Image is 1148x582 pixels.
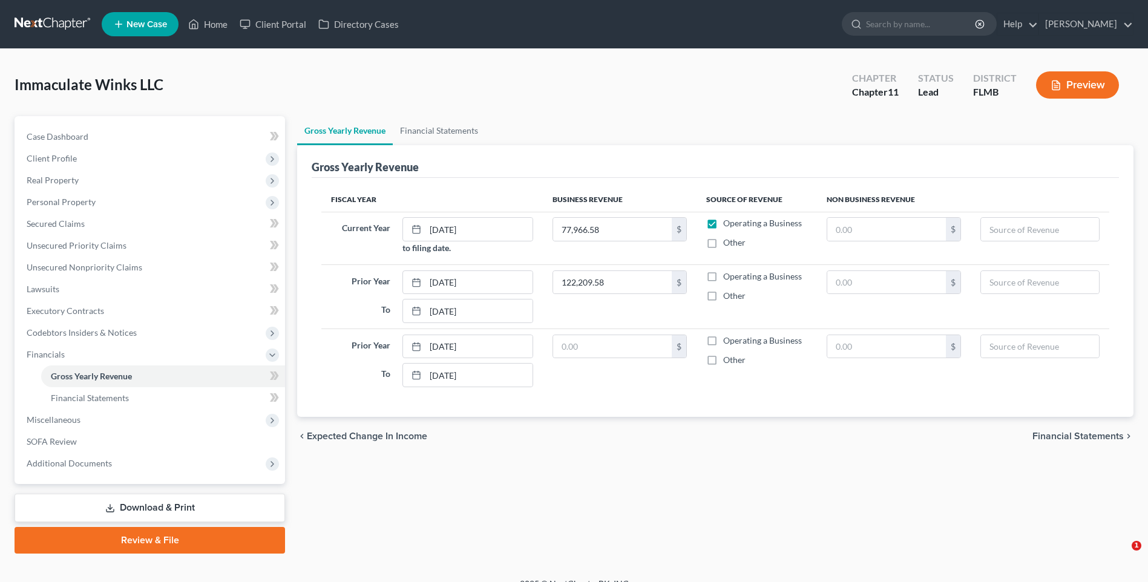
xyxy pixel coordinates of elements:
[723,335,802,345] span: Operating a Business
[51,393,129,403] span: Financial Statements
[325,217,396,254] label: Current Year
[723,237,746,247] span: Other
[888,86,899,97] span: 11
[946,335,960,358] div: $
[307,431,427,441] span: Expected Change in Income
[1032,431,1133,441] button: Financial Statements chevron_right
[17,126,285,148] a: Case Dashboard
[425,218,533,241] input: MM/DD/YYYY
[553,335,672,358] input: 0.00
[27,306,104,316] span: Executory Contracts
[182,13,234,35] a: Home
[41,387,285,409] a: Financial Statements
[312,13,405,35] a: Directory Cases
[15,76,163,93] span: Immaculate Winks LLC
[672,335,686,358] div: $
[973,71,1017,85] div: District
[1039,13,1133,35] a: [PERSON_NAME]
[1036,71,1119,99] button: Preview
[393,116,485,145] a: Financial Statements
[27,349,65,359] span: Financials
[27,131,88,142] span: Case Dashboard
[321,188,542,212] th: Fiscal Year
[1032,431,1124,441] span: Financial Statements
[17,257,285,278] a: Unsecured Nonpriority Claims
[17,300,285,322] a: Executory Contracts
[15,494,285,522] a: Download & Print
[866,13,977,35] input: Search by name...
[27,284,59,294] span: Lawsuits
[425,364,533,387] input: MM/DD/YYYY
[325,299,396,323] label: To
[51,371,132,381] span: Gross Yearly Revenue
[297,431,307,441] i: chevron_left
[17,213,285,235] a: Secured Claims
[723,271,802,281] span: Operating a Business
[697,188,817,212] th: Source of Revenue
[852,85,899,99] div: Chapter
[325,270,396,295] label: Prior Year
[27,240,126,250] span: Unsecured Priority Claims
[17,278,285,300] a: Lawsuits
[27,327,137,338] span: Codebtors Insiders & Notices
[297,431,427,441] button: chevron_left Expected Change in Income
[27,218,85,229] span: Secured Claims
[723,290,746,301] span: Other
[852,71,899,85] div: Chapter
[1107,541,1136,570] iframe: Intercom live chat
[27,153,77,163] span: Client Profile
[27,458,112,468] span: Additional Documents
[41,365,285,387] a: Gross Yearly Revenue
[402,241,451,254] label: to filing date.
[946,271,960,294] div: $
[946,218,960,241] div: $
[1124,431,1133,441] i: chevron_right
[543,188,697,212] th: Business Revenue
[17,431,285,453] a: SOFA Review
[723,218,802,228] span: Operating a Business
[1132,541,1141,551] span: 1
[981,335,1099,358] input: Source of Revenue
[827,335,946,358] input: 0.00
[981,218,1099,241] input: Source of Revenue
[981,271,1099,294] input: Source of Revenue
[325,363,396,387] label: To
[27,197,96,207] span: Personal Property
[325,335,396,359] label: Prior Year
[973,85,1017,99] div: FLMB
[27,175,79,185] span: Real Property
[827,271,946,294] input: 0.00
[234,13,312,35] a: Client Portal
[27,436,77,446] span: SOFA Review
[425,335,533,358] input: MM/DD/YYYY
[15,527,285,554] a: Review & File
[553,271,672,294] input: 0.00
[672,218,686,241] div: $
[27,414,80,425] span: Miscellaneous
[312,160,419,174] div: Gross Yearly Revenue
[918,71,954,85] div: Status
[27,262,142,272] span: Unsecured Nonpriority Claims
[126,20,167,29] span: New Case
[553,218,672,241] input: 0.00
[918,85,954,99] div: Lead
[723,355,746,365] span: Other
[17,235,285,257] a: Unsecured Priority Claims
[297,116,393,145] a: Gross Yearly Revenue
[672,271,686,294] div: $
[425,299,533,322] input: MM/DD/YYYY
[827,218,946,241] input: 0.00
[425,271,533,294] input: MM/DD/YYYY
[817,188,1109,212] th: Non Business Revenue
[997,13,1038,35] a: Help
